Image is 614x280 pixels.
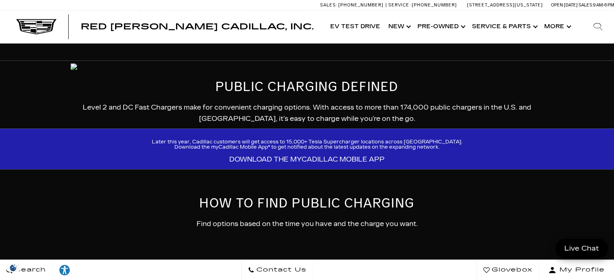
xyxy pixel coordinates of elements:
img: Cadillac Dark Logo with Cadillac White Text [16,19,57,34]
h2: PUBLIC CHARGING DEFINED [71,80,543,94]
a: Red [PERSON_NAME] Cadillac, Inc. [81,23,314,31]
span: Open [DATE] [551,2,578,8]
p: Later this year, Cadillac customers will get access to 15,000+ Tesla Supercharger locations acros... [37,139,577,150]
a: Live Chat [555,239,608,258]
span: Search [13,264,46,276]
a: Sales: [PHONE_NUMBER] [320,3,386,7]
a: [STREET_ADDRESS][US_STATE] [467,2,543,8]
span: Sales: [320,2,337,8]
span: Sales: [578,2,593,8]
span: Contact Us [254,264,306,276]
p: Level 2 and DC Fast Chargers make for convenient charging options. With access to more than 174,0... [71,102,543,124]
a: Contact Us [241,260,313,280]
a: DOWNLOAD THE MYCADILLAC MOBILE APP [229,156,385,163]
h2: HOW TO FIND PUBLIC CHARGING [37,196,577,210]
span: Live Chat [560,244,603,253]
span: Service: [388,2,411,8]
span: [PHONE_NUMBER] [338,2,383,8]
a: Service: [PHONE_NUMBER] [386,3,459,7]
a: EV Test Drive [326,10,384,43]
section: Click to Open Cookie Consent Modal [4,263,23,272]
span: My Profile [556,264,605,276]
button: Open user profile menu [539,260,614,280]
a: Explore your accessibility options [52,260,77,280]
span: Glovebox [490,264,532,276]
a: Pre-Owned [413,10,468,43]
p: Find options based on the time you have and the charge you want. [37,218,577,230]
img: Opt-Out Icon [4,263,23,272]
button: More [540,10,574,43]
div: Explore your accessibility options [52,264,77,276]
a: New [384,10,413,43]
img: 24-cad-ev-life-public-charging-masthead-optiq-l.jpg [71,63,77,70]
span: [PHONE_NUMBER] [412,2,457,8]
a: Glovebox [477,260,539,280]
span: Red [PERSON_NAME] Cadillac, Inc. [81,22,314,31]
span: 9 AM-6 PM [593,2,614,8]
a: Service & Parts [468,10,540,43]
